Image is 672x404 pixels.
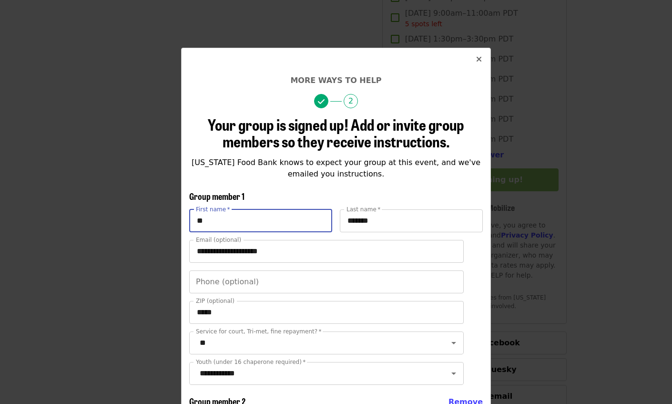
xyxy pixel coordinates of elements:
[189,240,464,263] input: Email (optional)
[192,158,480,178] span: [US_STATE] Food Bank knows to expect your group at this event, and we've emailed you instructions.
[344,94,358,108] span: 2
[196,329,322,334] label: Service for court, Tri-met, fine repayment?
[189,270,464,293] input: Phone (optional)
[189,209,332,232] input: First name
[346,207,380,212] label: Last name
[318,97,325,106] i: check icon
[196,237,241,243] label: Email (optional)
[196,298,234,304] label: ZIP (optional)
[447,336,460,350] button: Open
[468,48,490,71] button: Close
[189,190,244,202] span: Group member 1
[208,113,464,152] span: Your group is signed up! Add or invite group members so they receive instructions.
[447,367,460,380] button: Open
[189,301,464,324] input: ZIP (optional)
[340,209,483,232] input: Last name
[476,55,482,64] i: times icon
[196,207,230,212] label: First name
[290,76,381,85] span: More ways to help
[196,359,305,365] label: Youth (under 16 chaperone required)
